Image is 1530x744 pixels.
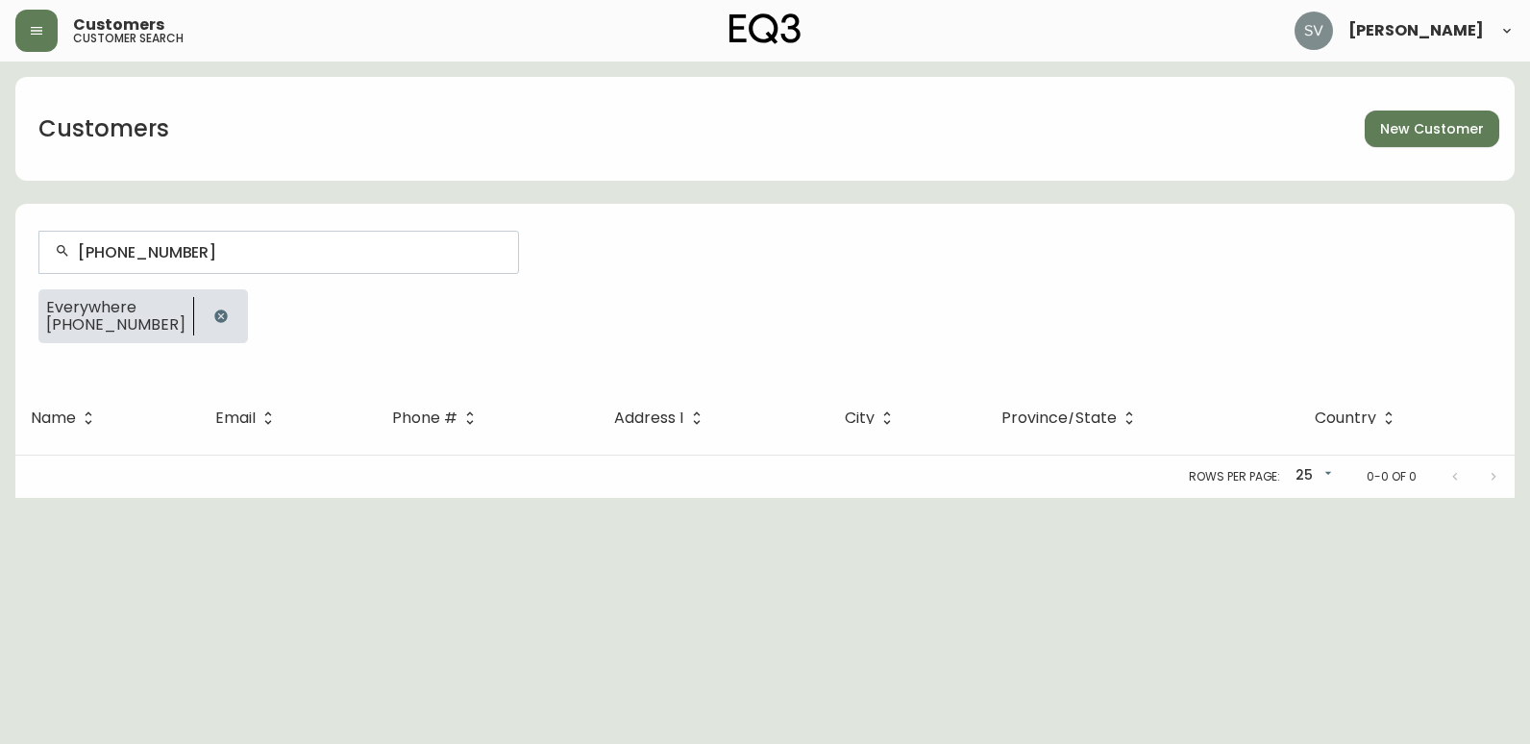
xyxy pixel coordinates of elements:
[392,412,457,424] span: Phone #
[73,33,184,44] h5: customer search
[1380,117,1484,141] span: New Customer
[31,412,76,424] span: Name
[78,243,503,261] input: Search
[1189,468,1280,485] p: Rows per page:
[31,409,101,427] span: Name
[46,299,185,316] span: Everywhere
[845,409,900,427] span: City
[1365,111,1499,147] button: New Customer
[392,409,482,427] span: Phone #
[1367,468,1417,485] p: 0-0 of 0
[1001,412,1117,424] span: Province/State
[1001,409,1142,427] span: Province/State
[1315,412,1376,424] span: Country
[614,409,709,427] span: Address 1
[1295,12,1333,50] img: 0ef69294c49e88f033bcbeb13310b844
[1315,409,1401,427] span: Country
[215,412,256,424] span: Email
[1288,460,1336,492] div: 25
[1348,23,1484,38] span: [PERSON_NAME]
[845,412,875,424] span: City
[215,409,281,427] span: Email
[729,13,801,44] img: logo
[46,316,185,334] span: [PHONE_NUMBER]
[38,112,169,145] h1: Customers
[614,412,684,424] span: Address 1
[73,17,164,33] span: Customers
